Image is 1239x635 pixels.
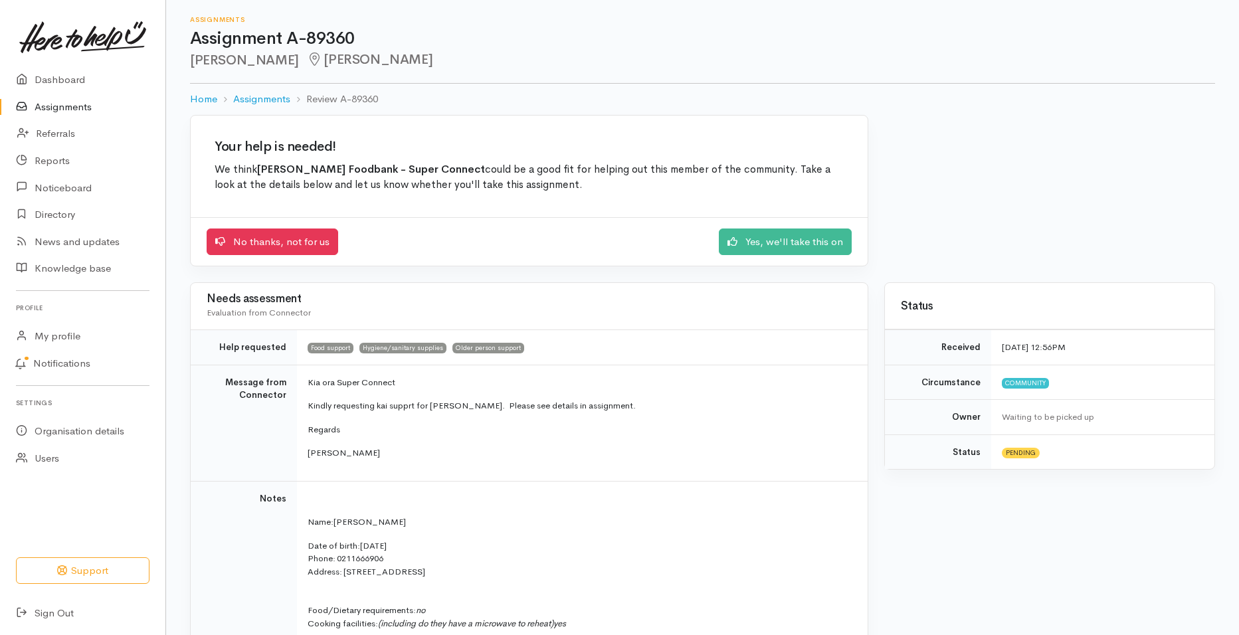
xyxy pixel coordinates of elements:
[343,566,425,577] span: [STREET_ADDRESS]
[308,343,353,353] span: Food support
[360,540,387,551] span: [DATE]
[16,394,149,412] h6: Settings
[190,84,1215,115] nav: breadcrumb
[359,343,446,353] span: Hygiene/sanitary supplies
[190,16,1215,23] h6: Assignments
[1002,341,1066,353] time: [DATE] 12:56PM
[1002,448,1040,458] span: Pending
[308,540,360,551] span: Date of birth:
[337,553,383,564] span: 0211666906
[553,618,566,629] i: yes
[16,299,149,317] h6: Profile
[1002,378,1049,389] span: Community
[885,330,991,365] td: Received
[307,51,432,68] span: [PERSON_NAME]
[885,400,991,435] td: Owner
[190,52,1215,68] h2: [PERSON_NAME]
[885,365,991,400] td: Circumstance
[308,604,425,616] span: Food/Dietary requirements:
[1002,410,1198,424] div: Waiting to be picked up
[308,446,852,460] p: [PERSON_NAME]
[16,557,149,585] button: Support
[257,163,485,176] b: [PERSON_NAME] Foodbank - Super Connect
[378,618,553,629] i: (including do they have a microwave to reheat)
[215,162,844,193] p: We think could be a good fit for helping out this member of the community. Take a look at the det...
[190,92,217,107] a: Home
[290,92,378,107] li: Review A-89360
[308,566,342,577] span: Address:
[207,293,852,306] h3: Needs assessment
[308,399,852,412] p: Kindly requesting kai supprt for [PERSON_NAME]. Please see details in assignment.
[191,330,297,365] td: Help requested
[901,300,1198,313] h3: Status
[452,343,524,353] span: Older person support
[190,29,1215,48] h1: Assignment A-89360
[191,365,297,481] td: Message from Connector
[233,92,290,107] a: Assignments
[719,228,852,256] a: Yes, we'll take this on
[308,618,553,629] span: Cooking facilities:
[207,307,311,318] span: Evaluation from Connector
[416,604,425,616] i: no
[308,376,852,389] p: Kia ora Super Connect
[207,228,338,256] a: No thanks, not for us
[885,434,991,469] td: Status
[308,516,334,527] span: Name:
[308,423,852,436] p: Regards
[334,516,406,527] span: [PERSON_NAME]
[308,553,335,564] span: Phone:
[215,139,844,154] h2: Your help is needed!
